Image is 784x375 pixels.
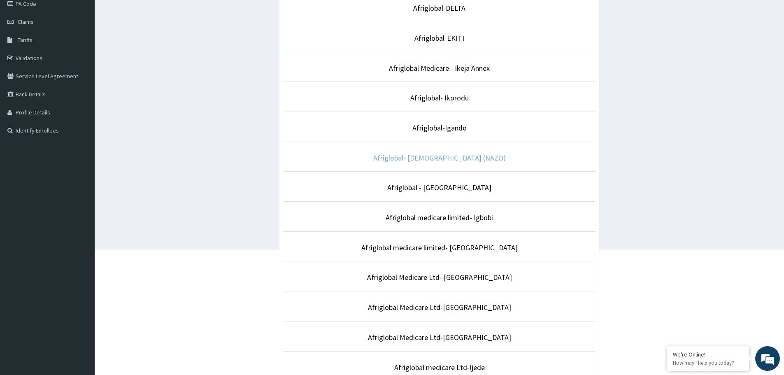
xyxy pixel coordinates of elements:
[410,93,469,102] a: Afriglobal- Ikorodu
[673,351,743,358] div: We're Online!
[386,213,493,222] a: Afriglobal medicare limited- Igbobi
[368,303,511,312] a: Afriglobal Medicare Ltd-[GEOGRAPHIC_DATA]
[412,123,467,133] a: Afriglobal-Igando
[414,33,464,43] a: Afriglobal-EKITI
[394,363,485,372] a: Afriglobal medicare Ltd-Ijede
[18,36,33,44] span: Tariffs
[368,333,511,342] a: Afriglobal Medicare Ltd-[GEOGRAPHIC_DATA]
[373,153,506,163] a: Afriglobal- [DEMOGRAPHIC_DATA] (NAZO)
[387,183,491,192] a: Afriglobal - [GEOGRAPHIC_DATA]
[18,18,34,26] span: Claims
[361,243,518,252] a: Afriglobal medicare limited- [GEOGRAPHIC_DATA]
[673,359,743,366] p: How may I help you today?
[413,3,465,13] a: Afriglobal-DELTA
[389,63,490,73] a: Afriglobal Medicare - Ikeja Annex
[367,273,512,282] a: Afriglobal Medicare Ltd- [GEOGRAPHIC_DATA]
